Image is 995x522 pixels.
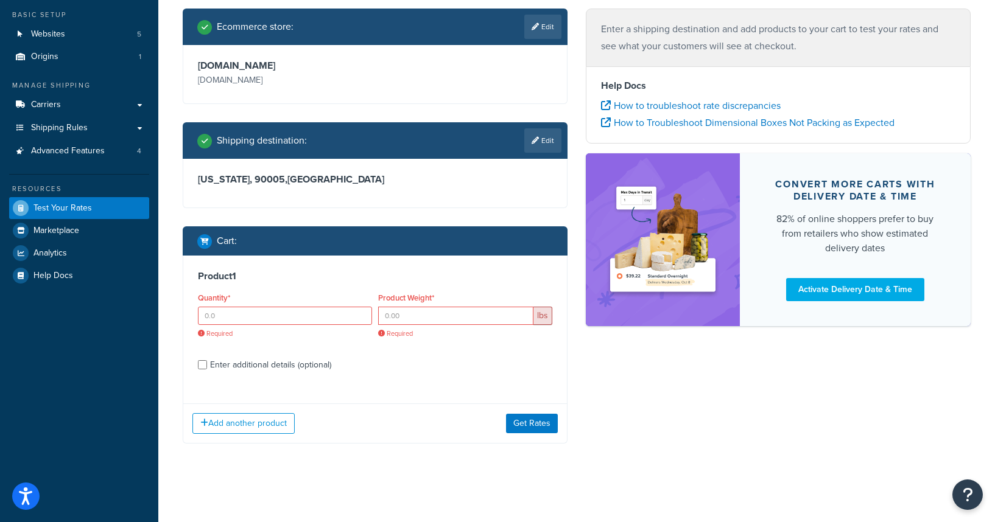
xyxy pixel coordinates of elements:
[210,357,331,374] div: Enter additional details (optional)
[9,184,149,194] div: Resources
[9,140,149,162] li: Advanced Features
[601,21,955,55] p: Enter a shipping destination and add products to your cart to test your rates and see what your c...
[198,173,552,186] h3: [US_STATE], 90005 , [GEOGRAPHIC_DATA]
[217,21,294,32] h2: Ecommerce store :
[33,248,67,259] span: Analytics
[601,116,895,130] a: How to Troubleshoot Dimensional Boxes Not Packing as Expected
[9,46,149,68] li: Origins
[31,123,88,133] span: Shipping Rules
[198,60,372,72] h3: [DOMAIN_NAME]
[9,242,149,264] a: Analytics
[137,146,141,156] span: 4
[33,271,73,281] span: Help Docs
[9,80,149,91] div: Manage Shipping
[378,329,552,338] span: Required
[217,135,307,146] h2: Shipping destination :
[533,307,552,325] span: lbs
[601,99,781,113] a: How to troubleshoot rate discrepancies
[524,128,561,153] a: Edit
[9,10,149,20] div: Basic Setup
[198,360,207,369] input: Enter additional details (optional)
[31,146,105,156] span: Advanced Features
[506,414,558,433] button: Get Rates
[33,226,79,236] span: Marketplace
[137,29,141,40] span: 5
[139,52,141,62] span: 1
[9,23,149,46] a: Websites5
[9,23,149,46] li: Websites
[31,29,65,40] span: Websites
[378,307,533,325] input: 0.00
[378,293,434,302] label: Product Weight*
[769,212,941,256] div: 82% of online shoppers prefer to buy from retailers who show estimated delivery dates
[9,265,149,287] a: Help Docs
[198,270,552,282] h3: Product 1
[198,307,372,325] input: 0.0
[9,220,149,242] a: Marketplace
[769,178,941,203] div: Convert more carts with delivery date & time
[604,172,722,308] img: feature-image-ddt-36eae7f7280da8017bfb280eaccd9c446f90b1fe08728e4019434db127062ab4.png
[952,479,983,510] button: Open Resource Center
[9,197,149,219] a: Test Your Rates
[198,293,230,302] label: Quantity*
[217,235,237,246] h2: Cart :
[33,203,92,214] span: Test Your Rates
[9,46,149,68] a: Origins1
[198,72,372,89] p: [DOMAIN_NAME]
[9,94,149,116] a: Carriers
[524,15,561,39] a: Edit
[9,140,149,162] a: Advanced Features4
[9,117,149,139] a: Shipping Rules
[198,329,372,338] span: Required
[601,78,955,93] h4: Help Docs
[192,413,295,434] button: Add another product
[786,278,924,301] a: Activate Delivery Date & Time
[31,100,61,110] span: Carriers
[31,52,58,62] span: Origins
